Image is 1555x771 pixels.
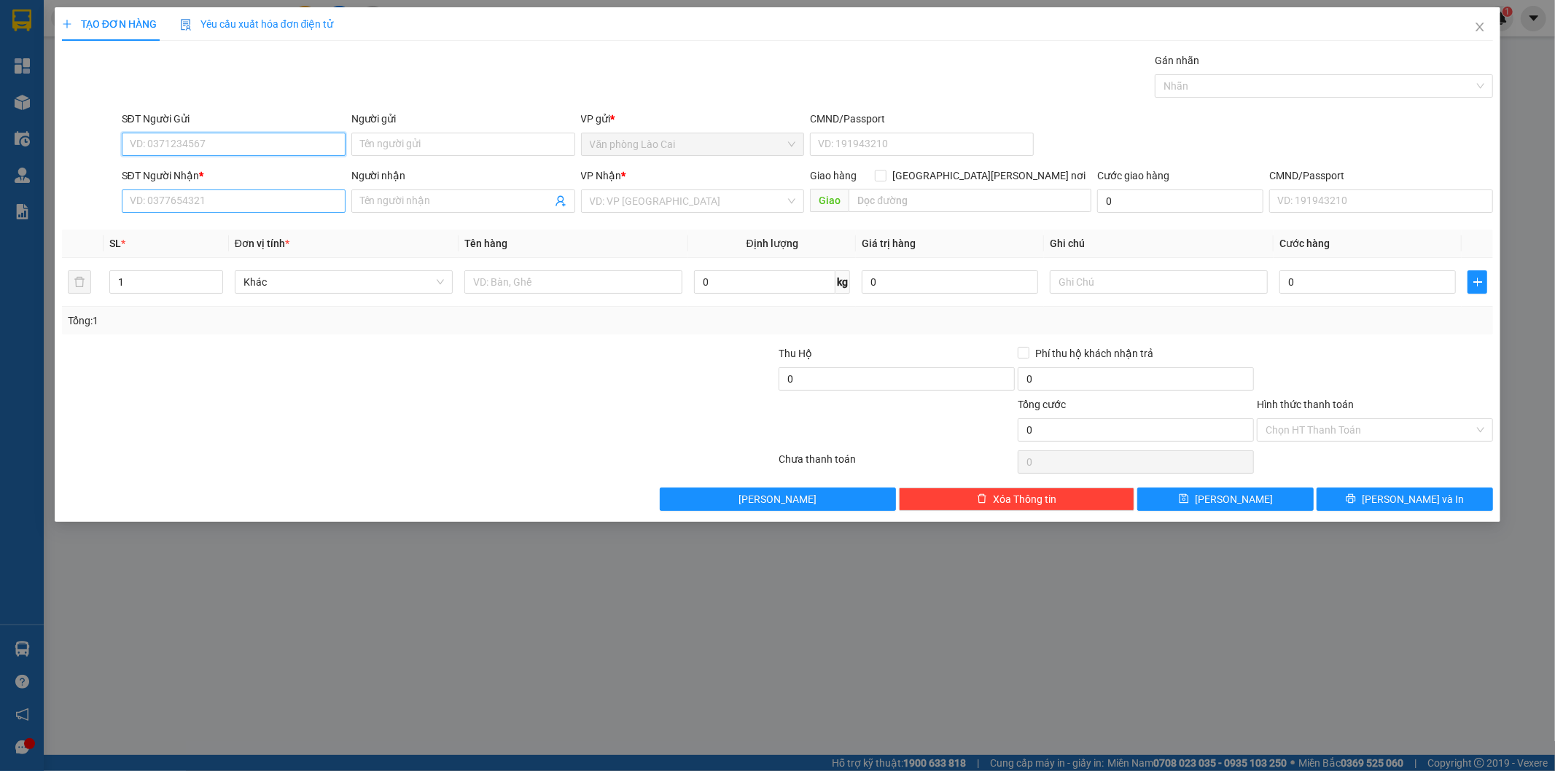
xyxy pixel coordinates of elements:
[1044,230,1274,258] th: Ghi chú
[581,111,805,127] div: VP gửi
[1468,276,1486,288] span: plus
[555,195,566,207] span: user-add
[1179,493,1189,505] span: save
[1362,491,1464,507] span: [PERSON_NAME] và In
[810,189,849,212] span: Giao
[977,493,987,505] span: delete
[899,488,1135,511] button: deleteXóa Thông tin
[180,19,192,31] img: icon
[122,168,346,184] div: SĐT Người Nhận
[235,238,289,249] span: Đơn vị tính
[993,491,1056,507] span: Xóa Thông tin
[1257,399,1354,410] label: Hình thức thanh toán
[180,18,334,30] span: Yêu cầu xuất hóa đơn điện tử
[1018,399,1066,410] span: Tổng cước
[68,270,91,294] button: delete
[849,189,1091,212] input: Dọc đường
[1050,270,1268,294] input: Ghi Chú
[1137,488,1314,511] button: save[PERSON_NAME]
[590,133,796,155] span: Văn phòng Lào Cai
[660,488,896,511] button: [PERSON_NAME]
[886,168,1091,184] span: [GEOGRAPHIC_DATA][PERSON_NAME] nơi
[1279,238,1330,249] span: Cước hàng
[810,111,1034,127] div: CMND/Passport
[1468,270,1487,294] button: plus
[1097,170,1169,181] label: Cước giao hàng
[1195,491,1273,507] span: [PERSON_NAME]
[1155,55,1199,66] label: Gán nhãn
[1269,168,1493,184] div: CMND/Passport
[1317,488,1493,511] button: printer[PERSON_NAME] và In
[351,111,575,127] div: Người gửi
[243,271,444,293] span: Khác
[464,238,507,249] span: Tên hàng
[810,170,857,181] span: Giao hàng
[1029,345,1159,361] span: Phí thu hộ khách nhận trả
[1097,189,1263,213] input: Cước giao hàng
[835,270,850,294] span: kg
[779,348,812,359] span: Thu Hộ
[862,238,916,249] span: Giá trị hàng
[351,168,575,184] div: Người nhận
[109,238,121,249] span: SL
[581,170,622,181] span: VP Nhận
[1474,21,1486,33] span: close
[62,19,72,29] span: plus
[738,491,817,507] span: [PERSON_NAME]
[778,451,1017,477] div: Chưa thanh toán
[122,111,346,127] div: SĐT Người Gửi
[747,238,798,249] span: Định lượng
[62,18,157,30] span: TẠO ĐƠN HÀNG
[1459,7,1500,48] button: Close
[862,270,1038,294] input: 0
[68,313,600,329] div: Tổng: 1
[464,270,682,294] input: VD: Bàn, Ghế
[1346,493,1356,505] span: printer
